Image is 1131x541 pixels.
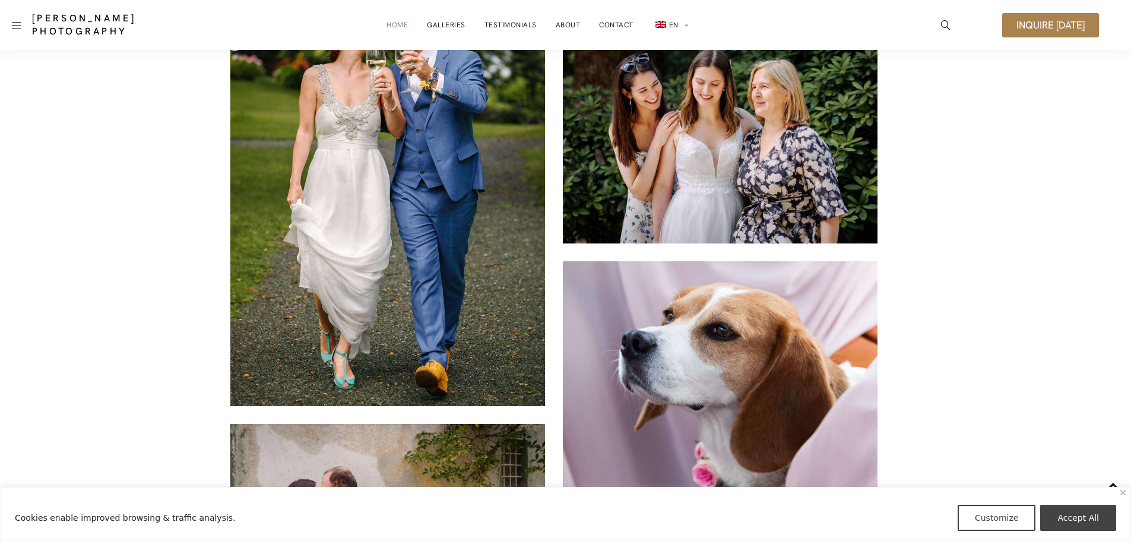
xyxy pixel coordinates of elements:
[599,13,633,37] a: Contact
[556,13,581,37] a: About
[652,13,689,37] a: en_GBEN
[386,13,408,37] a: Home
[935,14,956,36] a: icon-magnifying-glass34
[1002,13,1099,37] a: Inquire [DATE]
[1120,490,1126,495] img: Close
[655,21,666,28] img: EN
[32,12,224,38] a: [PERSON_NAME] Photography
[1016,20,1085,30] span: Inquire [DATE]
[563,33,877,243] img: Bride-Mother-Sister-Garden
[958,505,1036,531] button: Customize
[484,13,537,37] a: Testimonials
[669,20,679,30] span: EN
[427,13,465,37] a: Galleries
[15,511,236,525] p: Cookies enable improved browsing & traffic analysis.
[1040,505,1116,531] button: Accept All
